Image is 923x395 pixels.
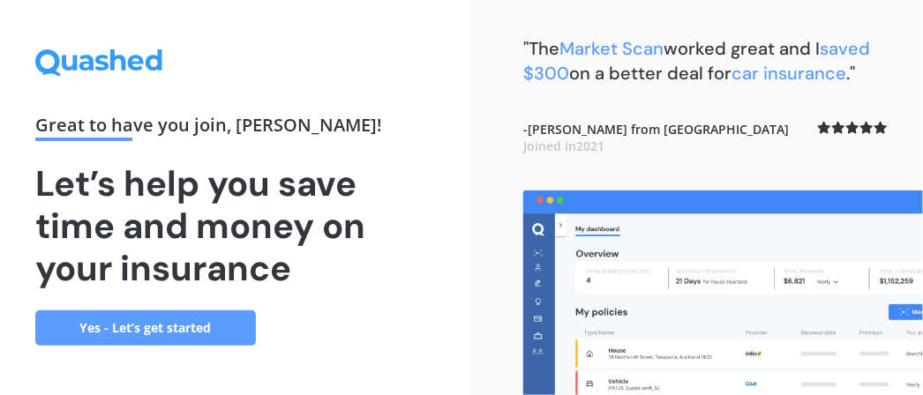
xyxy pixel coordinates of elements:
span: Market Scan [559,37,664,60]
b: - [PERSON_NAME] from [GEOGRAPHIC_DATA] [523,121,789,155]
img: dashboard.webp [523,190,923,395]
span: saved $300 [523,37,870,85]
h1: Let’s help you save time and money on your insurance [35,162,435,289]
span: Joined in 2021 [523,138,604,154]
div: Great to have you join , [PERSON_NAME] ! [35,116,435,141]
b: "The worked great and I on a better deal for ." [523,37,870,85]
span: car insurance [732,62,846,85]
a: Yes - Let’s get started [35,310,256,346]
